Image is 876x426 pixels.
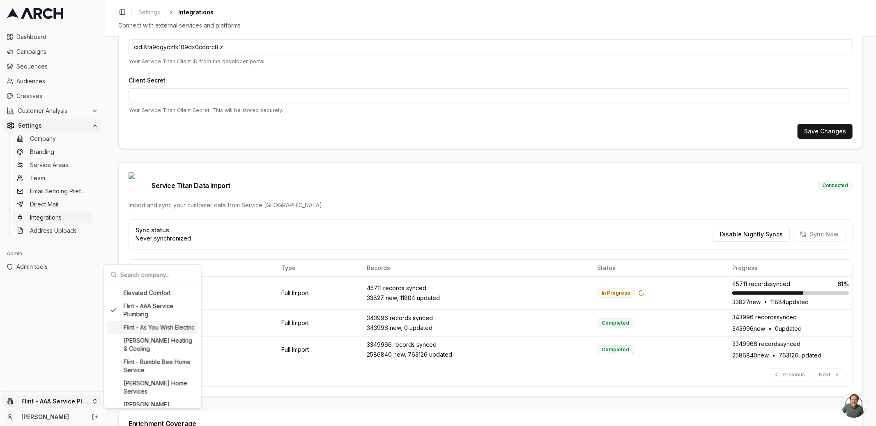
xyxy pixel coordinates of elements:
div: Flint - Bumble Bee Home Service [107,355,198,377]
div: Suggestions [106,283,200,406]
div: Flint - As You Wish Electric [107,321,198,334]
div: [PERSON_NAME] Home Services [107,377,198,398]
div: Flint - AAA Service Plumbing [107,300,198,321]
div: [PERSON_NAME] Heating & Cooling [107,334,198,355]
input: Search company... [120,266,195,283]
div: Elevated Comfort [107,286,198,300]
